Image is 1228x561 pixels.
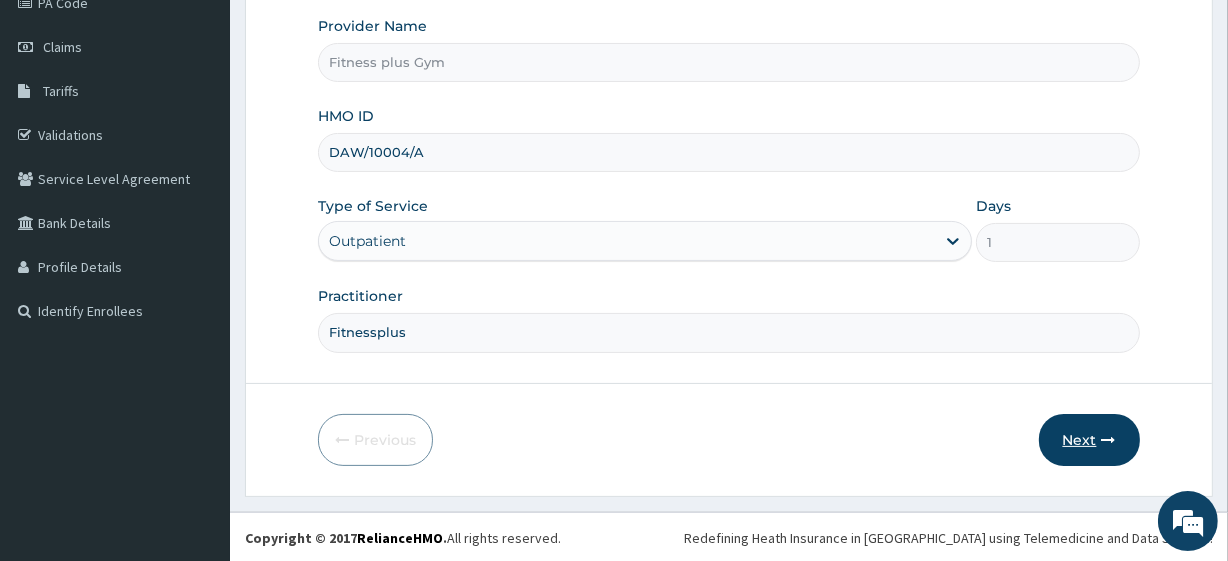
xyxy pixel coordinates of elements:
[318,414,433,466] button: Previous
[104,112,336,138] div: Chat with us now
[328,10,376,58] div: Minimize live chat window
[37,100,81,150] img: d_794563401_company_1708531726252_794563401
[318,286,403,306] label: Practitioner
[318,313,1139,352] input: Enter Name
[10,360,381,430] textarea: Type your message and hit 'Enter'
[357,529,443,547] a: RelianceHMO
[318,133,1139,172] input: Enter HMO ID
[976,196,1011,216] label: Days
[245,529,447,547] strong: Copyright © 2017 .
[43,38,82,56] span: Claims
[318,196,428,216] label: Type of Service
[43,82,79,100] span: Tariffs
[684,528,1213,548] div: Redefining Heath Insurance in [GEOGRAPHIC_DATA] using Telemedicine and Data Science!
[318,16,427,36] label: Provider Name
[116,159,276,361] span: We're online!
[318,106,374,126] label: HMO ID
[1039,414,1140,466] button: Next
